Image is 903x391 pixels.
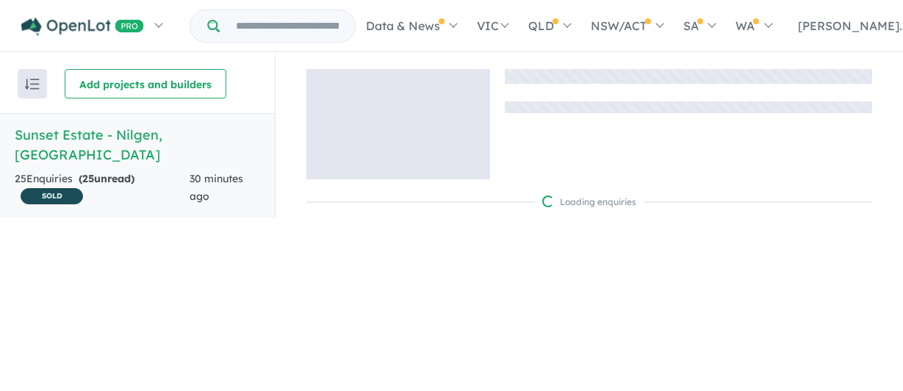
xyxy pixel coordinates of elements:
button: Add projects and builders [65,69,226,98]
span: 30 minutes ago [190,172,243,203]
img: sort.svg [25,79,40,90]
img: Openlot PRO Logo White [21,18,144,36]
div: Loading enquiries [542,195,636,209]
h5: Sunset Estate - Nilgen , [GEOGRAPHIC_DATA] [15,125,260,165]
strong: ( unread) [79,172,134,185]
div: 25 Enquir ies [15,171,190,207]
span: 25 [82,172,94,185]
span: SOLD [21,188,83,204]
input: Try estate name, suburb, builder or developer [223,10,352,42]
